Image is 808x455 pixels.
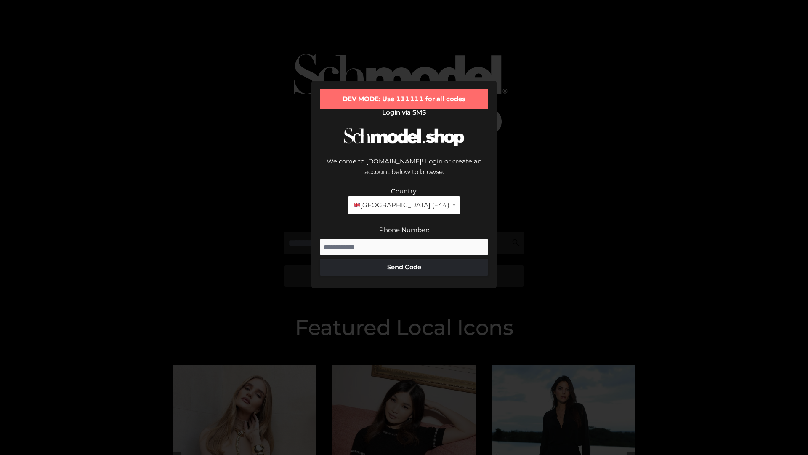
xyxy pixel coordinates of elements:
h2: Login via SMS [320,109,488,116]
img: 🇬🇧 [353,202,360,208]
span: [GEOGRAPHIC_DATA] (+44) [353,200,449,211]
button: Send Code [320,259,488,276]
label: Country: [391,187,417,195]
div: DEV MODE: Use 111111 for all codes [320,89,488,109]
label: Phone Number: [379,226,429,234]
img: Schmodel Logo [341,120,467,154]
div: Welcome to [DOMAIN_NAME]! Login or create an account below to browse. [320,156,488,186]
